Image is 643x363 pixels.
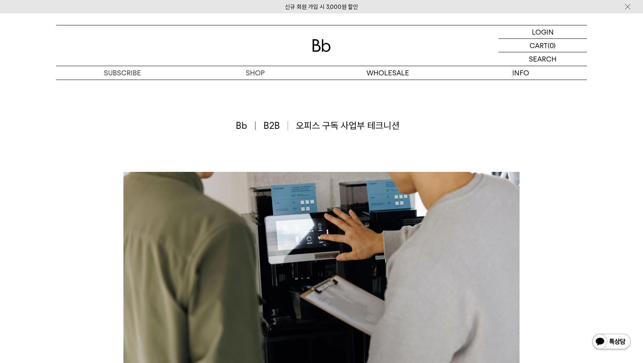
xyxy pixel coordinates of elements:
[532,25,554,38] p: LOGIN
[296,119,400,132] span: 오피스 구독 사업부 테크니션
[498,39,587,52] a: CART (0)
[263,119,288,132] span: B2B
[236,119,256,132] span: Bb
[530,39,548,52] p: CART
[548,39,556,52] p: (0)
[189,66,321,80] a: SHOP
[56,66,189,80] a: SUBSCRIBE
[591,333,631,351] img: 카카오톡 채널 1:1 채팅 버튼
[312,39,331,52] img: 로고
[529,52,556,66] p: SEARCH
[454,66,587,80] p: INFO
[285,3,358,10] a: 신규 회원 가입 시 3,000원 할인
[321,66,454,80] p: WHOLESALE
[498,25,587,39] a: LOGIN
